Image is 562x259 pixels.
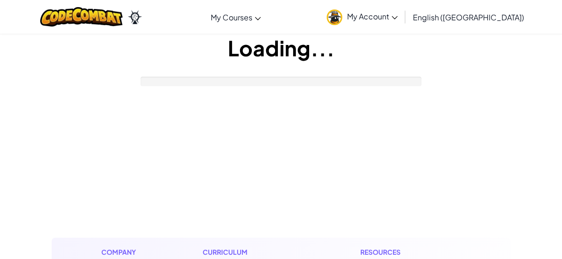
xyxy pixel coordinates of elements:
[206,4,266,30] a: My Courses
[360,247,461,257] h1: Resources
[101,247,145,257] h1: Company
[327,9,342,25] img: avatar
[211,12,252,22] span: My Courses
[413,12,524,22] span: English ([GEOGRAPHIC_DATA])
[347,11,398,21] span: My Account
[203,247,303,257] h1: Curriculum
[322,2,402,32] a: My Account
[127,10,143,24] img: Ozaria
[408,4,529,30] a: English ([GEOGRAPHIC_DATA])
[40,7,123,27] img: CodeCombat logo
